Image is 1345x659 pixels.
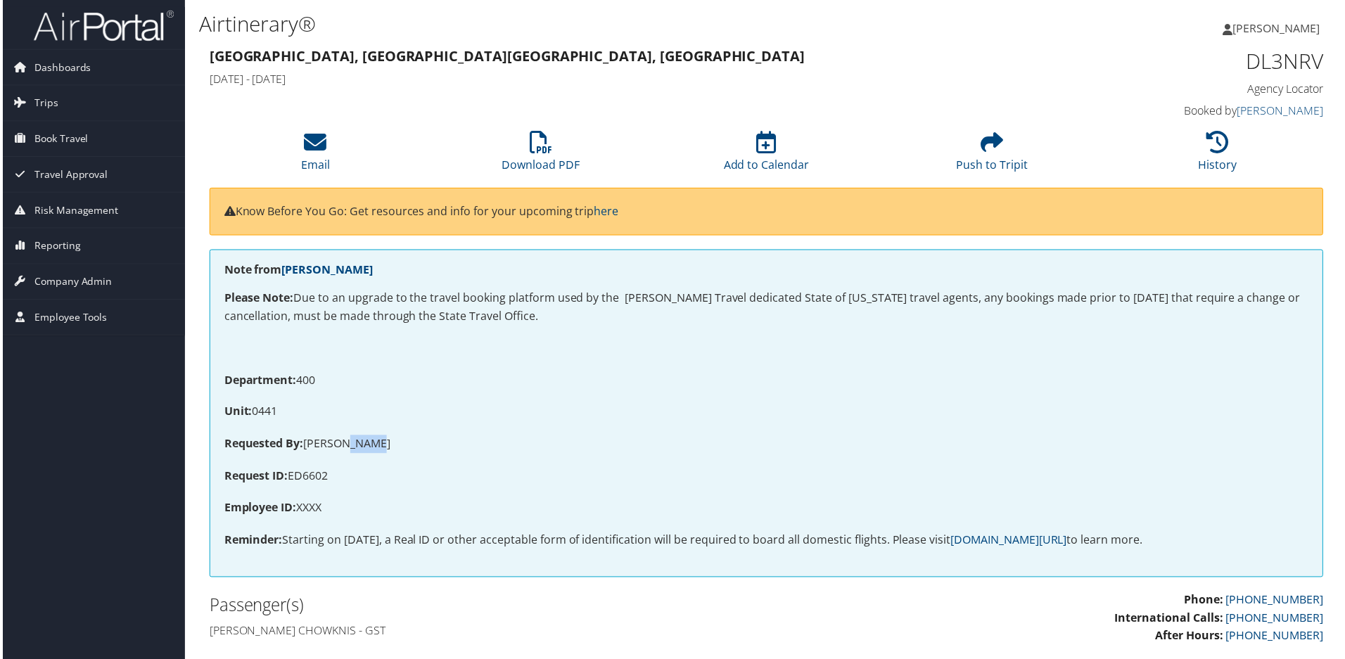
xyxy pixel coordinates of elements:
[222,373,295,389] strong: Department:
[1157,630,1225,646] strong: After Hours:
[32,50,89,85] span: Dashboards
[222,501,295,517] strong: Employee ID:
[222,469,1311,487] p: ED6602
[594,204,618,219] a: here
[222,437,302,453] strong: Requested By:
[32,86,56,121] span: Trips
[222,404,1311,423] p: 0441
[724,139,810,173] a: Add to Calendar
[222,470,286,485] strong: Request ID:
[1228,613,1326,628] a: [PHONE_NUMBER]
[300,139,329,173] a: Email
[208,625,756,641] h4: [PERSON_NAME] Chowknis - GST
[208,72,1041,87] h4: [DATE] - [DATE]
[222,533,1311,551] p: Starting on [DATE], a Real ID or other acceptable form of identification will be required to boar...
[1235,20,1322,36] span: [PERSON_NAME]
[280,263,371,279] a: [PERSON_NAME]
[32,265,110,300] span: Company Admin
[1239,103,1326,119] a: [PERSON_NAME]
[1062,46,1326,76] h1: DL3NRV
[31,9,172,42] img: airportal-logo.png
[1228,594,1326,610] a: [PHONE_NUMBER]
[208,46,805,65] strong: [GEOGRAPHIC_DATA], [GEOGRAPHIC_DATA] [GEOGRAPHIC_DATA], [GEOGRAPHIC_DATA]
[222,534,281,549] strong: Reminder:
[222,501,1311,519] p: XXXX
[1201,139,1239,173] a: History
[1225,7,1337,49] a: [PERSON_NAME]
[222,405,250,421] strong: Unit:
[1062,103,1326,119] h4: Booked by
[1186,594,1225,610] strong: Phone:
[502,139,580,173] a: Download PDF
[32,301,105,336] span: Employee Tools
[222,291,292,307] strong: Please Note:
[222,290,1311,326] p: Due to an upgrade to the travel booking platform used by the [PERSON_NAME] Travel dedicated State...
[197,9,957,39] h1: Airtinerary®
[222,373,1311,391] p: 400
[32,193,116,229] span: Risk Management
[1062,82,1326,97] h4: Agency Locator
[208,596,756,620] h2: Passenger(s)
[1228,630,1326,646] a: [PHONE_NUMBER]
[222,263,371,279] strong: Note from
[32,229,78,264] span: Reporting
[222,437,1311,455] p: [PERSON_NAME]
[952,534,1069,549] a: [DOMAIN_NAME][URL]
[1116,613,1225,628] strong: International Calls:
[222,203,1311,222] p: Know Before You Go: Get resources and info for your upcoming trip
[32,158,106,193] span: Travel Approval
[32,122,86,157] span: Book Travel
[957,139,1029,173] a: Push to Tripit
